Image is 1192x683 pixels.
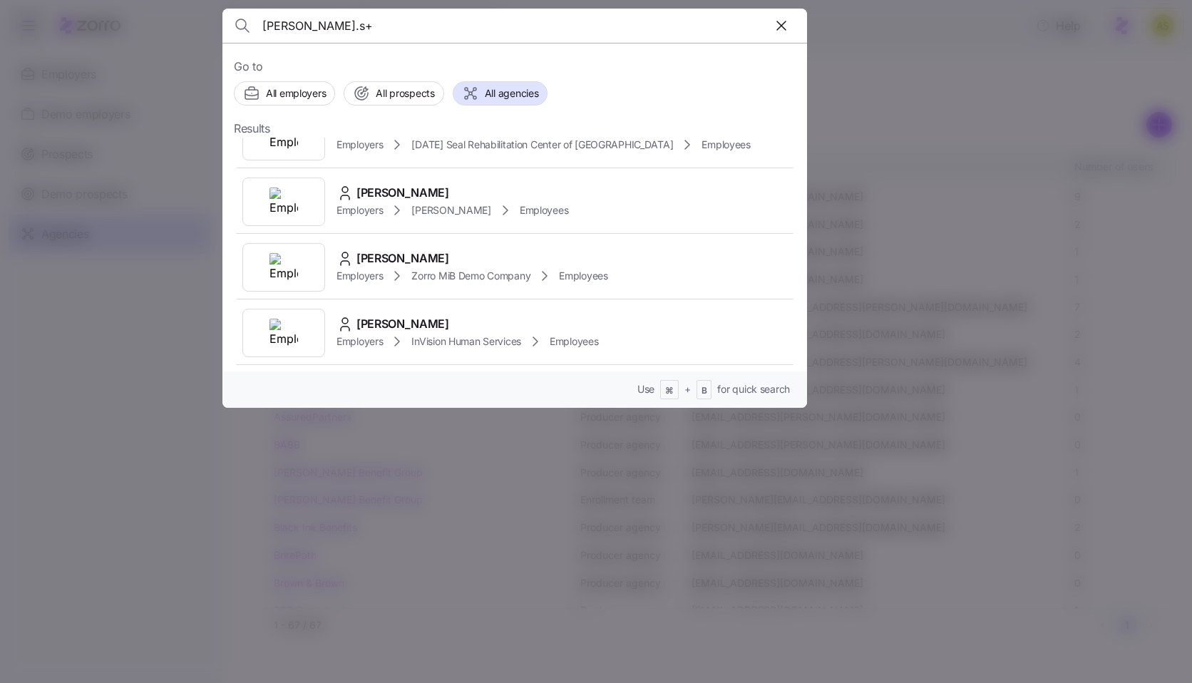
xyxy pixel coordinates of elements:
span: Employees [559,269,607,283]
button: All agencies [453,81,548,106]
span: Employees [702,138,750,152]
button: All employers [234,81,335,106]
span: B [702,385,707,397]
img: Employer logo [269,188,298,216]
span: Use [637,382,654,396]
span: Results [234,120,270,138]
button: All prospects [344,81,443,106]
span: [PERSON_NAME] [356,184,449,202]
span: [PERSON_NAME] [411,203,490,217]
span: All prospects [376,86,434,101]
span: for quick search [717,382,790,396]
span: [DATE] Seal Rehabilitation Center of [GEOGRAPHIC_DATA] [411,138,673,152]
span: Employers [336,138,383,152]
span: [PERSON_NAME] [356,315,449,333]
span: Employees [520,203,568,217]
span: [PERSON_NAME] [356,250,449,267]
img: Employer logo [269,319,298,347]
span: Employers [336,269,383,283]
span: Employees [550,334,598,349]
span: InVision Human Services [411,334,521,349]
span: Go to [234,58,796,76]
span: All employers [266,86,326,101]
span: Employers [336,203,383,217]
span: + [684,382,691,396]
span: Employers [336,334,383,349]
img: Employer logo [269,253,298,282]
span: Zorro MiB Demo Company [411,269,530,283]
span: All agencies [485,86,539,101]
span: ⌘ [665,385,674,397]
